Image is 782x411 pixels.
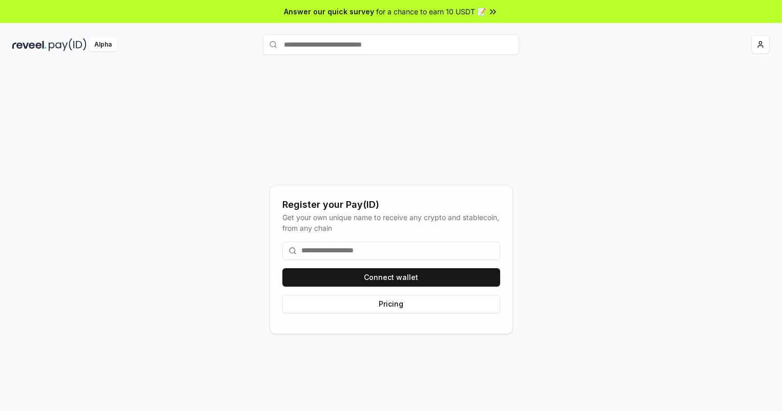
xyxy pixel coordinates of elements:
span: Answer our quick survey [284,6,374,17]
div: Register your Pay(ID) [282,198,500,212]
img: pay_id [49,38,87,51]
button: Pricing [282,295,500,313]
div: Alpha [89,38,117,51]
img: reveel_dark [12,38,47,51]
button: Connect wallet [282,268,500,287]
div: Get your own unique name to receive any crypto and stablecoin, from any chain [282,212,500,233]
span: for a chance to earn 10 USDT 📝 [376,6,486,17]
